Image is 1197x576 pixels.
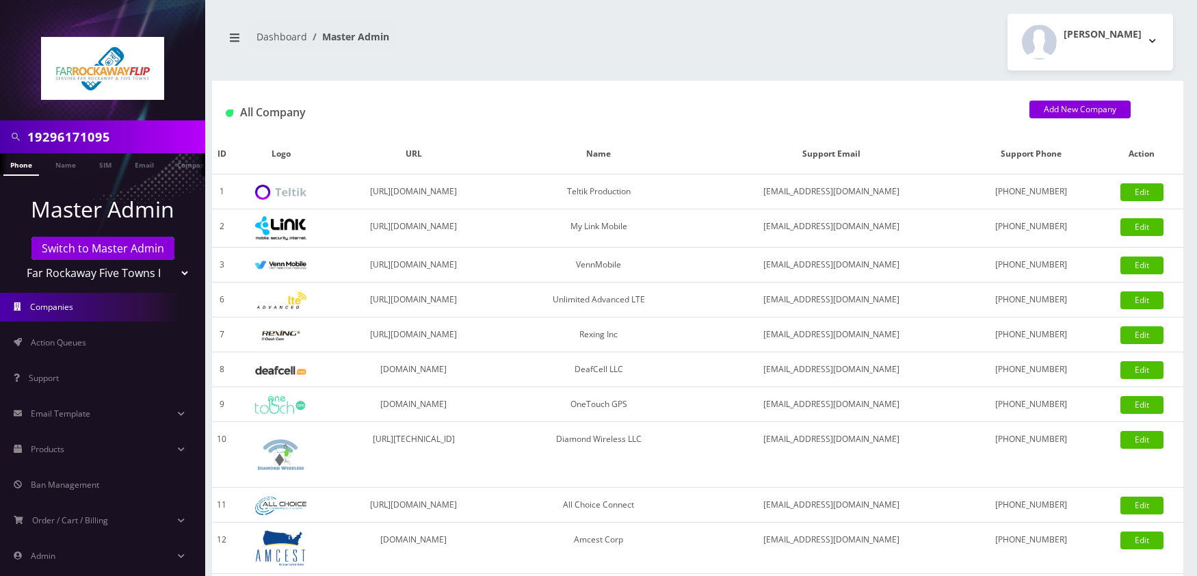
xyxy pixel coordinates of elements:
img: Rexing Inc [255,329,306,342]
img: DeafCell LLC [255,366,306,375]
th: Support Phone [962,134,1101,174]
td: [EMAIL_ADDRESS][DOMAIN_NAME] [700,209,962,248]
span: Admin [31,550,55,562]
span: Support [29,372,59,384]
td: [EMAIL_ADDRESS][DOMAIN_NAME] [700,422,962,488]
td: [PHONE_NUMBER] [962,523,1101,574]
td: 3 [212,248,231,283]
td: [DOMAIN_NAME] [330,352,497,387]
img: Amcest Corp [255,529,306,566]
img: Far Rockaway Five Towns Flip [41,37,164,100]
td: Rexing Inc [497,317,700,352]
img: VennMobile [255,261,306,270]
td: [PHONE_NUMBER] [962,174,1101,209]
a: Edit [1120,218,1163,236]
button: [PERSON_NAME] [1008,14,1173,70]
span: Companies [30,301,73,313]
a: Edit [1120,183,1163,201]
td: [URL][DOMAIN_NAME] [330,283,497,317]
td: [EMAIL_ADDRESS][DOMAIN_NAME] [700,523,962,574]
a: Edit [1120,497,1163,514]
td: [EMAIL_ADDRESS][DOMAIN_NAME] [700,283,962,317]
td: [URL][DOMAIN_NAME] [330,174,497,209]
td: [URL][DOMAIN_NAME] [330,317,497,352]
a: Add New Company [1029,101,1131,118]
td: [URL][TECHNICAL_ID] [330,422,497,488]
img: All Choice Connect [255,497,306,515]
td: Teltik Production [497,174,700,209]
td: 9 [212,387,231,422]
td: [PHONE_NUMBER] [962,209,1101,248]
td: 12 [212,523,231,574]
td: [EMAIL_ADDRESS][DOMAIN_NAME] [700,174,962,209]
span: Products [31,443,64,455]
a: Edit [1120,396,1163,414]
td: OneTouch GPS [497,387,700,422]
td: [EMAIL_ADDRESS][DOMAIN_NAME] [700,352,962,387]
td: 6 [212,283,231,317]
a: Name [49,153,83,174]
td: [EMAIL_ADDRESS][DOMAIN_NAME] [700,317,962,352]
td: 10 [212,422,231,488]
a: Company [170,153,216,174]
a: Edit [1120,257,1163,274]
td: [EMAIL_ADDRESS][DOMAIN_NAME] [700,248,962,283]
td: [PHONE_NUMBER] [962,488,1101,523]
img: OneTouch GPS [255,396,306,414]
td: [URL][DOMAIN_NAME] [330,209,497,248]
img: Diamond Wireless LLC [255,429,306,480]
img: Unlimited Advanced LTE [255,292,306,309]
span: Ban Management [31,479,99,490]
a: Dashboard [256,30,307,43]
td: 8 [212,352,231,387]
span: Action Queues [31,337,86,348]
td: Diamond Wireless LLC [497,422,700,488]
td: [EMAIL_ADDRESS][DOMAIN_NAME] [700,387,962,422]
h2: [PERSON_NAME] [1064,29,1142,40]
th: Logo [231,134,330,174]
th: URL [330,134,497,174]
img: Teltik Production [255,185,306,200]
td: [PHONE_NUMBER] [962,283,1101,317]
th: ID [212,134,231,174]
td: [URL][DOMAIN_NAME] [330,488,497,523]
a: Switch to Master Admin [31,237,174,260]
td: [URL][DOMAIN_NAME] [330,248,497,283]
td: [EMAIL_ADDRESS][DOMAIN_NAME] [700,488,962,523]
td: 7 [212,317,231,352]
a: Phone [3,153,39,176]
td: [DOMAIN_NAME] [330,387,497,422]
a: Edit [1120,291,1163,309]
td: [PHONE_NUMBER] [962,317,1101,352]
th: Support Email [700,134,962,174]
img: My Link Mobile [255,216,306,240]
span: Order / Cart / Billing [32,514,108,526]
td: [PHONE_NUMBER] [962,352,1101,387]
a: Edit [1120,532,1163,549]
td: 2 [212,209,231,248]
td: 11 [212,488,231,523]
img: All Company [226,109,233,117]
td: 1 [212,174,231,209]
th: Action [1101,134,1183,174]
td: My Link Mobile [497,209,700,248]
td: [PHONE_NUMBER] [962,422,1101,488]
td: All Choice Connect [497,488,700,523]
td: [DOMAIN_NAME] [330,523,497,574]
a: Email [128,153,161,174]
h1: All Company [226,106,1009,119]
th: Name [497,134,700,174]
td: DeafCell LLC [497,352,700,387]
td: [PHONE_NUMBER] [962,248,1101,283]
nav: breadcrumb [222,23,687,62]
a: Edit [1120,326,1163,344]
td: [PHONE_NUMBER] [962,387,1101,422]
a: SIM [92,153,118,174]
td: Unlimited Advanced LTE [497,283,700,317]
li: Master Admin [307,29,389,44]
td: VennMobile [497,248,700,283]
a: Edit [1120,361,1163,379]
input: Search in Company [27,124,202,150]
span: Email Template [31,408,90,419]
